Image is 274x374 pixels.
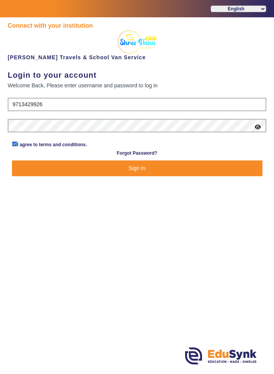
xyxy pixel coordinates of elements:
[8,69,266,81] div: Login to your account
[117,149,157,158] a: Forgot Password?
[12,160,262,176] button: Sign In
[8,98,266,112] input: User Name
[17,142,87,147] a: I agree to terms and conditions.
[118,30,156,53] img: 2bec4155-9170-49cd-8f97-544ef27826c4
[185,347,257,364] img: edusynk.png
[8,30,266,62] div: [PERSON_NAME] Travels & School Van Service
[8,21,266,30] div: Connect with your institution
[8,81,266,90] div: Welcome Back, Please enter username and password to log in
